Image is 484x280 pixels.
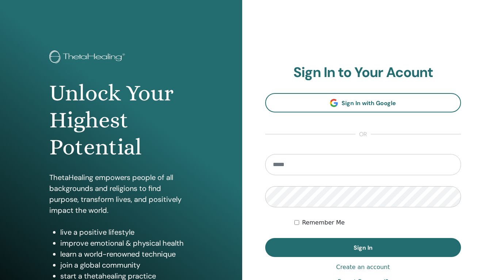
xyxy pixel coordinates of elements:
[336,263,390,272] a: Create an account
[60,249,193,260] li: learn a world-renowned technique
[49,80,193,161] h1: Unlock Your Highest Potential
[265,64,461,81] h2: Sign In to Your Acount
[265,93,461,112] a: Sign In with Google
[355,130,371,139] span: or
[49,172,193,216] p: ThetaHealing empowers people of all backgrounds and religions to find purpose, transform lives, a...
[60,238,193,249] li: improve emotional & physical health
[265,238,461,257] button: Sign In
[60,260,193,271] li: join a global community
[354,244,373,252] span: Sign In
[60,227,193,238] li: live a positive lifestyle
[294,218,461,227] div: Keep me authenticated indefinitely or until I manually logout
[342,99,396,107] span: Sign In with Google
[302,218,345,227] label: Remember Me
